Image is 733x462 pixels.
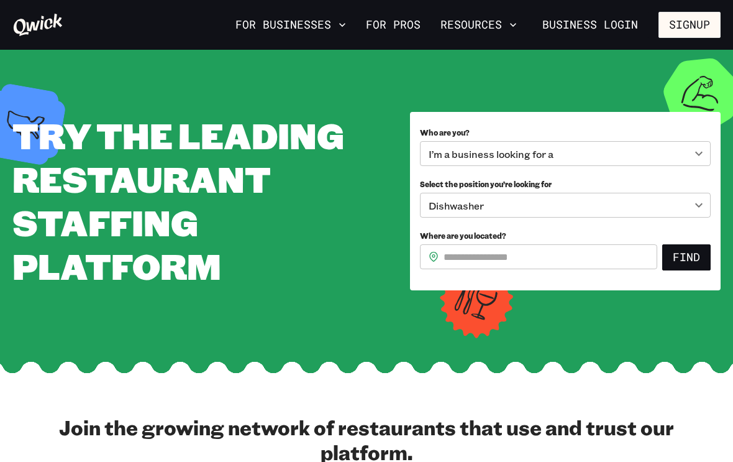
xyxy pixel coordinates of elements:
[420,141,711,166] div: I’m a business looking for a
[230,14,351,35] button: For Businesses
[532,12,649,38] a: Business Login
[361,14,426,35] a: For Pros
[420,193,711,218] div: Dishwasher
[420,231,506,241] span: Where are you located?
[658,12,721,38] button: Signup
[435,14,522,35] button: Resources
[420,127,470,137] span: Who are you?
[420,179,552,189] span: Select the position you’re looking for
[662,244,711,270] button: Find
[12,112,344,289] span: TRY THE LEADING RESTAURANT STAFFING PLATFORM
